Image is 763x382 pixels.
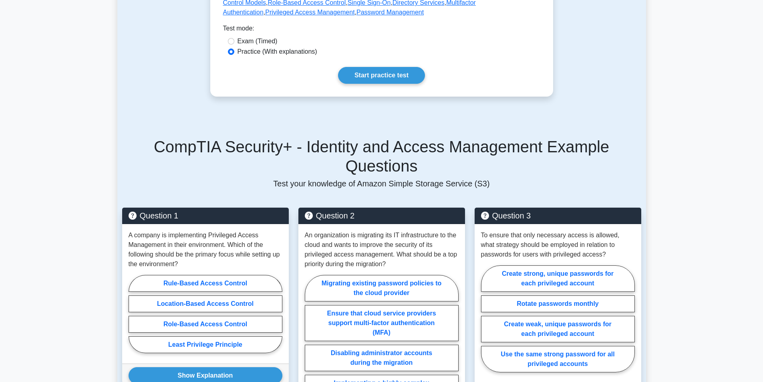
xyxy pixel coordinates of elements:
[129,230,282,269] p: A company is implementing Privileged Access Management in their environment. Which of the followi...
[481,346,635,372] label: Use the same strong password for all privileged accounts
[122,179,641,188] p: Test your knowledge of Amazon Simple Storage Service (S3)
[481,230,635,259] p: To ensure that only necessary access is allowed, what strategy should be employed in relation to ...
[305,275,459,301] label: Migrating existing password policies to the cloud provider
[129,336,282,353] label: Least Privilege Principle
[305,211,459,220] h5: Question 2
[481,265,635,292] label: Create strong, unique passwords for each privileged account
[481,295,635,312] label: Rotate passwords monthly
[338,67,425,84] a: Start practice test
[305,345,459,371] label: Disabling administrator accounts during the migration
[238,47,317,57] label: Practice (With explanations)
[481,211,635,220] h5: Question 3
[129,295,282,312] label: Location-Based Access Control
[481,316,635,342] label: Create weak, unique passwords for each privileged account
[129,211,282,220] h5: Question 1
[129,275,282,292] label: Rule-Based Access Control
[129,316,282,333] label: Role-Based Access Control
[305,230,459,269] p: An organization is migrating its IT infrastructure to the cloud and wants to improve the security...
[238,36,278,46] label: Exam (Timed)
[356,9,424,16] a: Password Management
[305,305,459,341] label: Ensure that cloud service providers support multi-factor authentication (MFA)
[223,24,540,36] div: Test mode:
[122,137,641,176] h5: CompTIA Security+ - Identity and Access Management Example Questions
[265,9,354,16] a: Privileged Access Management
